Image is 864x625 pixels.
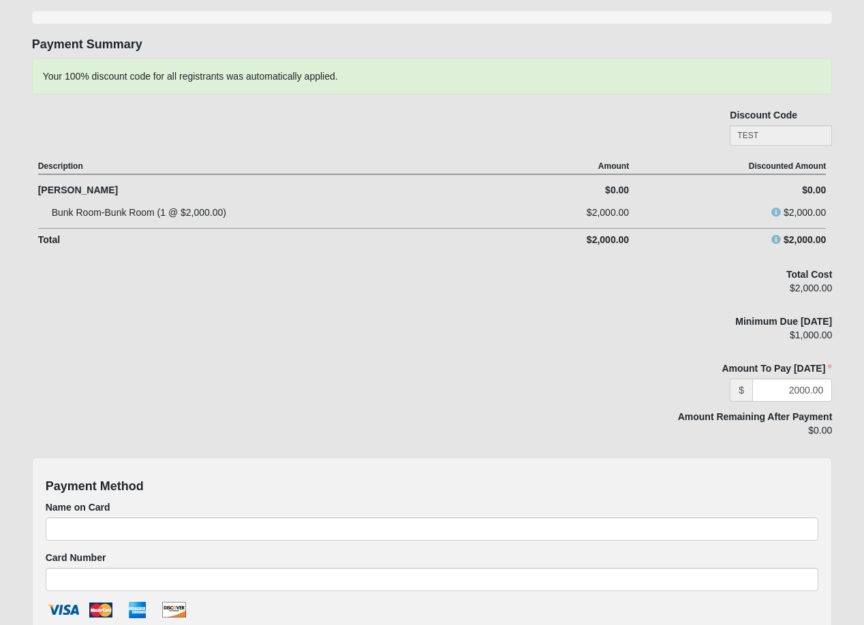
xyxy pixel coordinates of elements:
span: $ [730,379,752,402]
div: $1,000.00 [579,328,833,351]
strong: Discounted Amount [749,161,827,171]
div: $2,000.00 [432,206,629,220]
div: $2,000.00 [629,206,826,220]
label: Amount To Pay [DATE] [579,362,833,375]
input: 0.00 [752,379,832,402]
h4: Payment Summary [32,37,833,52]
strong: Description [38,161,83,171]
div: $0.00 [432,183,629,197]
label: Card Number [46,551,106,564]
label: Minimum Due [DATE] [735,315,832,328]
div: $2,000.00 [579,281,833,304]
div: $0.00 [629,183,826,197]
div: $2,000.00 [432,233,629,247]
div: Total [38,233,432,247]
label: Amount Remaining After Payment [678,410,833,423]
div: $0.00 [579,423,833,447]
div: $2,000.00 [629,233,826,247]
label: Discount Code [730,108,797,122]
label: Name on Card [46,500,110,514]
div: [PERSON_NAME] [38,183,432,197]
div: Bunk Room-Bunk Room (1 @ $2,000.00) [38,206,432,220]
span: Your 100% discount code for all registrants was automatically applied. [43,71,338,82]
h4: Payment Method [46,479,819,494]
strong: Amount [598,161,629,171]
label: Total Cost [786,268,832,281]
